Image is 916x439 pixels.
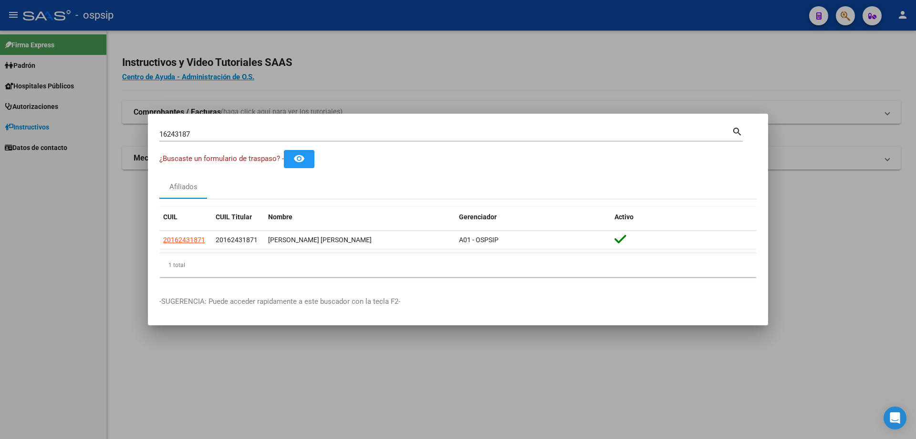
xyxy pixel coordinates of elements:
[159,154,284,163] span: ¿Buscaste un formulario de traspaso? -
[264,207,455,227] datatable-header-cell: Nombre
[216,236,258,244] span: 20162431871
[732,125,743,137] mat-icon: search
[459,236,499,244] span: A01 - OSPSIP
[216,213,252,221] span: CUIL Titular
[459,213,497,221] span: Gerenciador
[163,236,205,244] span: 20162431871
[159,296,757,307] p: -SUGERENCIA: Puede acceder rapidamente a este buscador con la tecla F2-
[212,207,264,227] datatable-header-cell: CUIL Titular
[293,153,305,164] mat-icon: remove_red_eye
[455,207,611,227] datatable-header-cell: Gerenciador
[614,213,634,221] span: Activo
[163,213,177,221] span: CUIL
[268,213,292,221] span: Nombre
[169,182,198,193] div: Afiliados
[159,253,757,277] div: 1 total
[268,235,451,246] div: [PERSON_NAME] [PERSON_NAME]
[159,207,212,227] datatable-header-cell: CUIL
[884,407,906,429] div: Open Intercom Messenger
[611,207,757,227] datatable-header-cell: Activo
